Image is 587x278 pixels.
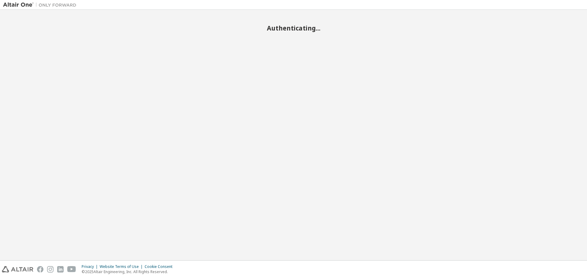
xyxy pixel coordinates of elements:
p: © 2025 Altair Engineering, Inc. All Rights Reserved. [82,269,176,274]
h2: Authenticating... [3,24,584,32]
img: facebook.svg [37,266,43,273]
img: instagram.svg [47,266,54,273]
img: Altair One [3,2,79,8]
img: altair_logo.svg [2,266,33,273]
img: youtube.svg [67,266,76,273]
div: Website Terms of Use [100,264,145,269]
img: linkedin.svg [57,266,64,273]
div: Cookie Consent [145,264,176,269]
div: Privacy [82,264,100,269]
